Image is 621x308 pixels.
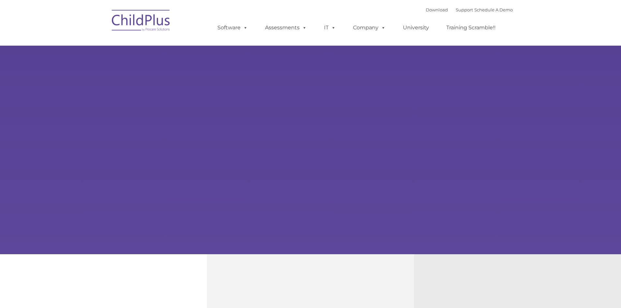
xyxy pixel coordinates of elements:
[440,21,502,34] a: Training Scramble!!
[474,7,513,12] a: Schedule A Demo
[259,21,313,34] a: Assessments
[396,21,436,34] a: University
[456,7,473,12] a: Support
[109,5,174,38] img: ChildPlus by Procare Solutions
[426,7,513,12] font: |
[426,7,448,12] a: Download
[211,21,254,34] a: Software
[318,21,342,34] a: IT
[347,21,392,34] a: Company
